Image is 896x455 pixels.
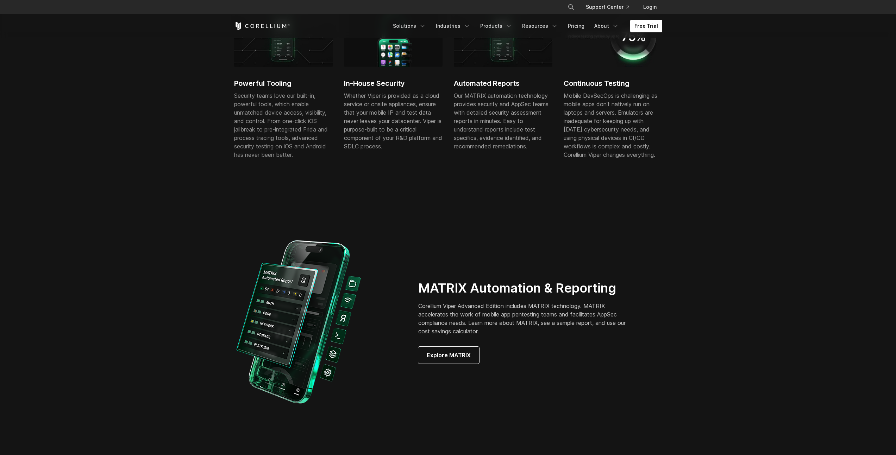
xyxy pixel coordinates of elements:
[476,20,516,32] a: Products
[418,302,635,335] p: Corellium Viper Advanced Edition includes MATRIX technology. MATRIX accelerates the work of mobil...
[518,20,562,32] a: Resources
[454,91,552,150] div: Our MATRIX automation technology provides security and AppSec teams with detailed security assess...
[565,1,577,13] button: Search
[564,91,662,159] div: Mobile DevSecOps is challenging as mobile apps don't natively run on laptops and servers. Emulato...
[638,1,662,13] a: Login
[389,20,662,32] div: Navigation Menu
[418,280,635,296] h2: MATRIX Automation & Reporting
[454,78,552,89] h2: Automated Reports
[564,78,662,89] h2: Continuous Testing
[344,91,443,150] div: Whether Viper is provided as a cloud service or onsite appliances, ensure that your mobile IP and...
[432,20,475,32] a: Industries
[234,78,333,89] h2: Powerful Tooling
[580,1,635,13] a: Support Center
[234,92,328,158] span: Security teams love our built-in, powerful tools, which enable unmatched device access, visibilit...
[427,351,471,359] span: Explore MATRIX
[344,78,443,89] h2: In-House Security
[418,347,479,364] a: Explore MATRIX
[234,22,290,30] a: Corellium Home
[564,20,589,32] a: Pricing
[590,20,623,32] a: About
[234,236,366,409] img: Corellium_Combo_MATRIX_UI_web 1
[389,20,430,32] a: Solutions
[559,1,662,13] div: Navigation Menu
[630,20,662,32] a: Free Trial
